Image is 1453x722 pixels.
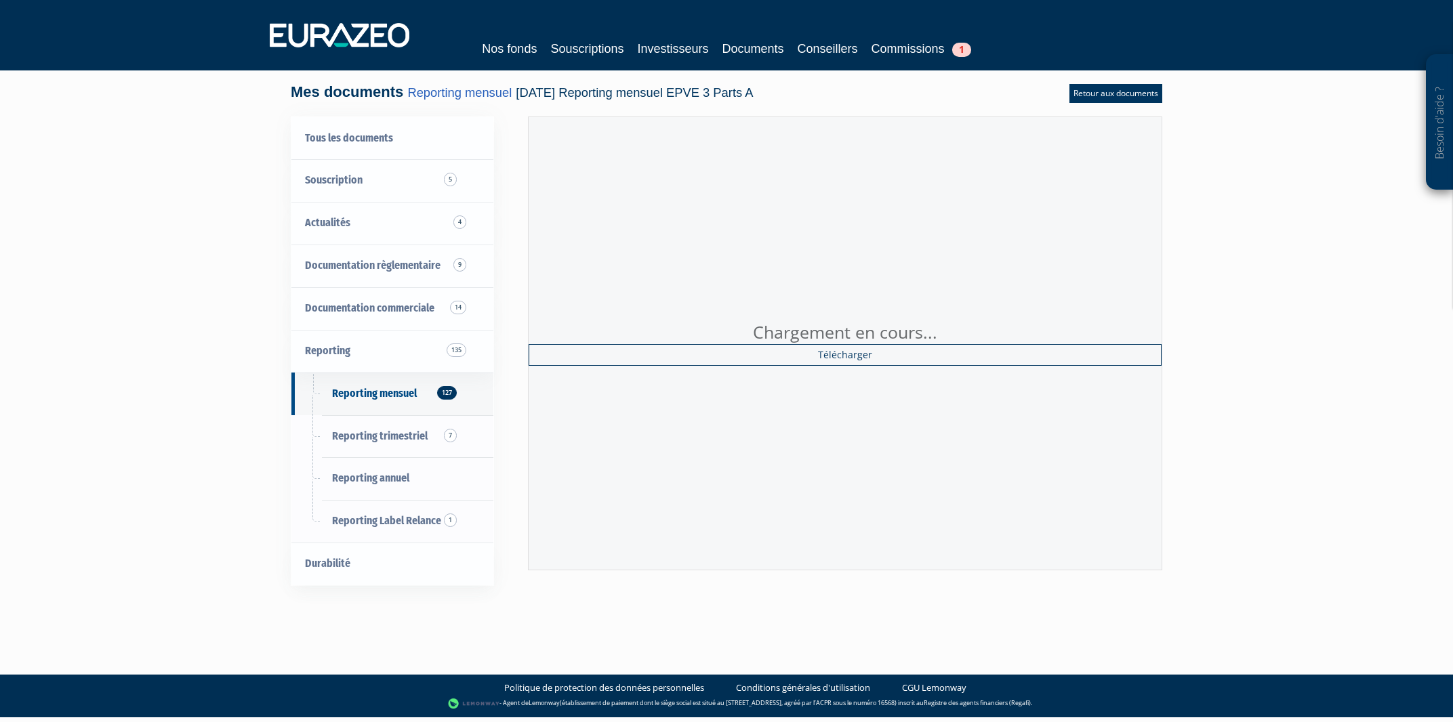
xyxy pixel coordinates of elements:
a: Politique de protection des données personnelles [504,681,704,694]
span: Reporting Label Relance [332,514,441,527]
span: 1 [444,513,457,527]
p: Besoin d'aide ? [1432,62,1448,184]
span: Reporting annuel [332,471,409,484]
a: Reporting mensuel127 [291,373,493,415]
a: Registre des agents financiers (Regafi) [924,698,1031,707]
span: 14 [450,301,466,314]
a: Reporting 135 [291,330,493,373]
h4: Mes documents [291,84,753,100]
a: Souscriptions [550,39,623,58]
img: logo-lemonway.png [448,697,500,710]
a: Nos fonds [482,39,537,58]
span: 7 [444,429,457,442]
a: Reporting mensuel [407,85,512,100]
span: 9 [453,258,466,272]
a: Documentation règlementaire 9 [291,245,493,287]
span: 1 [952,43,971,57]
a: Commissions1 [872,39,971,58]
a: Reporting annuel [291,457,493,500]
span: Reporting [305,344,350,357]
span: Actualités [305,216,350,229]
span: 127 [437,386,457,400]
span: Reporting trimestriel [332,429,428,442]
a: Investisseurs [637,39,708,58]
span: Documentation commerciale [305,301,434,314]
span: 135 [447,343,466,357]
span: 4 [453,215,466,229]
a: CGU Lemonway [902,681,966,694]
a: Souscription5 [291,159,493,202]
a: Documentation commerciale 14 [291,287,493,330]
a: Télécharger [529,344,1162,366]
a: Conseillers [798,39,858,58]
a: Durabilité [291,543,493,585]
div: - Agent de (établissement de paiement dont le siège social est situé au [STREET_ADDRESS], agréé p... [14,697,1439,710]
span: Reporting mensuel [332,387,417,400]
img: 1732889491-logotype_eurazeo_blanc_rvb.png [270,23,409,47]
a: Documents [722,39,784,58]
span: Documentation règlementaire [305,259,441,272]
div: Chargement en cours... [529,320,1162,345]
a: Lemonway [529,698,560,707]
a: Reporting Label Relance1 [291,500,493,543]
span: [DATE] Reporting mensuel EPVE 3 Parts A [516,85,753,100]
span: Souscription [305,173,363,186]
a: Actualités 4 [291,202,493,245]
a: Reporting trimestriel7 [291,415,493,458]
a: Conditions générales d'utilisation [736,681,870,694]
span: Durabilité [305,557,350,570]
a: Retour aux documents [1069,84,1162,103]
span: 5 [444,173,457,186]
a: Tous les documents [291,117,493,160]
